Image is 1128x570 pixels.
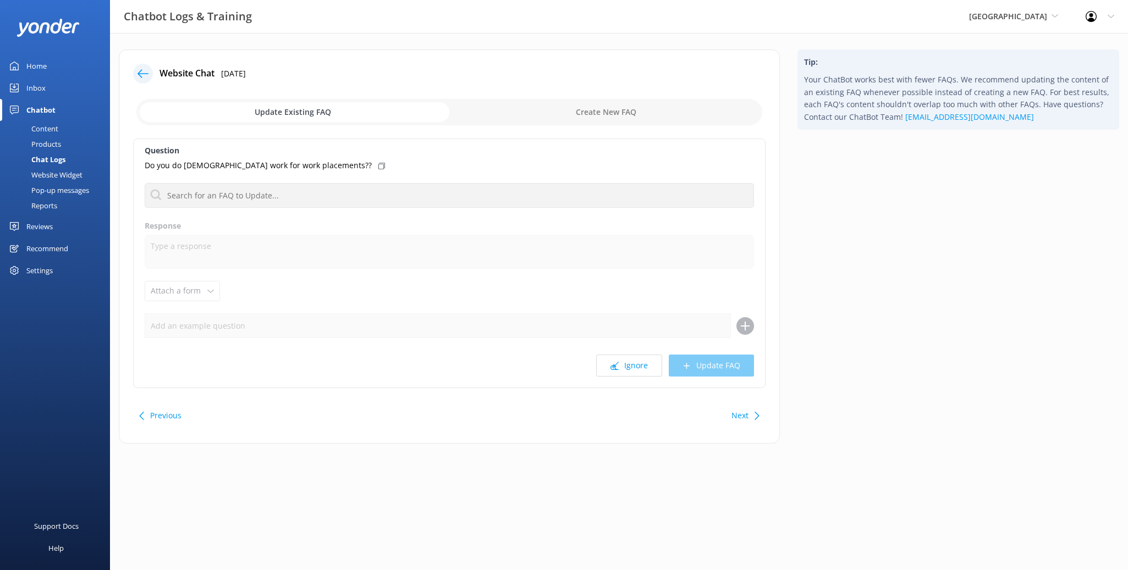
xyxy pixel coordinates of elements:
[26,215,53,237] div: Reviews
[145,159,372,171] p: Do you do [DEMOGRAPHIC_DATA] work for work placements??
[731,405,749,427] button: Next
[7,121,110,136] a: Content
[159,67,214,81] h4: Website Chat
[26,77,46,99] div: Inbox
[905,112,1034,122] a: [EMAIL_ADDRESS][DOMAIN_NAME]
[7,198,110,213] a: Reports
[145,183,754,208] input: Search for an FAQ to Update...
[145,313,731,338] input: Add an example question
[7,167,82,182] div: Website Widget
[7,152,65,167] div: Chat Logs
[145,220,754,232] label: Response
[7,121,58,136] div: Content
[7,198,57,213] div: Reports
[150,405,181,427] button: Previous
[26,237,68,259] div: Recommend
[804,56,1113,68] h4: Tip:
[7,152,110,167] a: Chat Logs
[26,259,53,281] div: Settings
[7,136,110,152] a: Products
[7,167,110,182] a: Website Widget
[145,145,754,157] label: Question
[804,74,1113,123] p: Your ChatBot works best with fewer FAQs. We recommend updating the content of an existing FAQ whe...
[26,55,47,77] div: Home
[969,11,1047,21] span: [GEOGRAPHIC_DATA]
[596,355,662,377] button: Ignore
[7,182,89,198] div: Pop-up messages
[16,19,80,37] img: yonder-white-logo.png
[7,136,61,152] div: Products
[48,537,64,559] div: Help
[26,99,56,121] div: Chatbot
[34,515,79,537] div: Support Docs
[124,8,252,25] h3: Chatbot Logs & Training
[221,68,246,80] p: [DATE]
[7,182,110,198] a: Pop-up messages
